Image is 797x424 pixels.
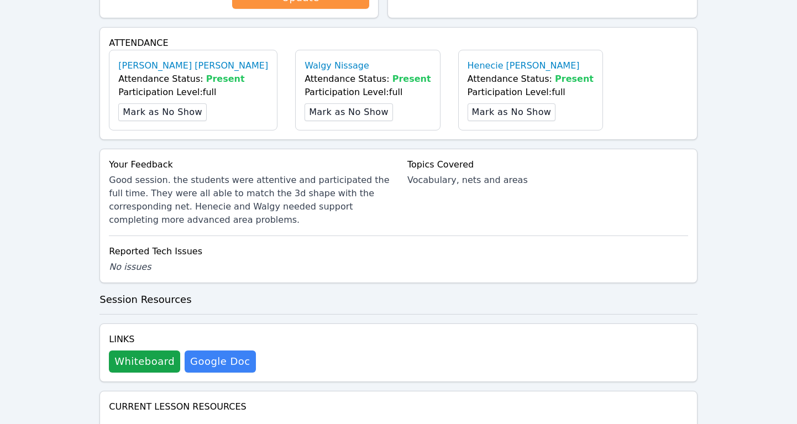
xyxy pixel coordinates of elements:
[109,261,151,272] span: No issues
[468,72,594,86] div: Attendance Status:
[305,86,431,99] div: Participation Level: full
[109,333,255,346] h4: Links
[468,59,580,72] a: Henecie [PERSON_NAME]
[109,158,390,171] div: Your Feedback
[185,350,255,373] a: Google Doc
[118,72,268,86] div: Attendance Status:
[305,103,393,121] button: Mark as No Show
[468,86,594,99] div: Participation Level: full
[407,158,688,171] div: Topics Covered
[407,174,688,187] div: Vocabulary, nets and areas
[99,292,698,307] h3: Session Resources
[206,74,245,84] span: Present
[305,72,431,86] div: Attendance Status:
[118,86,268,99] div: Participation Level: full
[305,59,369,72] a: Walgy Nissage
[109,174,390,227] div: Good session. the students were attentive and participated the full time. They were all able to m...
[109,350,180,373] button: Whiteboard
[118,103,207,121] button: Mark as No Show
[109,400,688,413] h4: Current Lesson Resources
[392,74,431,84] span: Present
[118,59,268,72] a: [PERSON_NAME] [PERSON_NAME]
[555,74,594,84] span: Present
[468,103,556,121] button: Mark as No Show
[109,36,688,50] h4: Attendance
[109,245,688,258] div: Reported Tech Issues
